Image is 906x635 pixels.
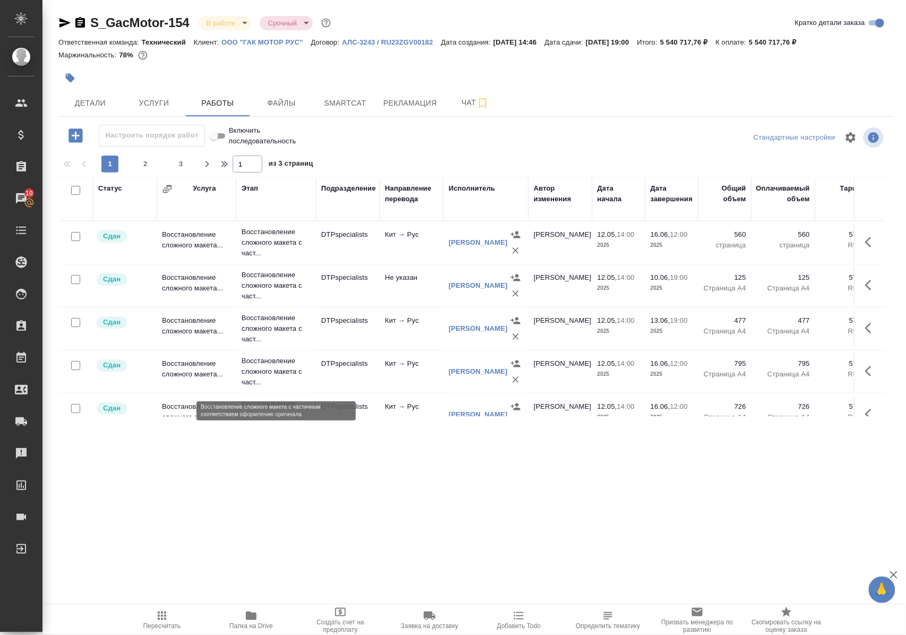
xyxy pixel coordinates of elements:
[58,51,119,59] p: Маржинальность:
[670,316,688,324] p: 19:00
[651,230,670,238] p: 16.06,
[597,369,640,380] p: 2025
[157,224,236,261] td: Восстановление сложного макета...
[749,38,804,46] p: 5 540 717,76 ₽
[864,127,886,148] span: Посмотреть информацию
[269,157,313,173] span: из 3 страниц
[508,415,524,431] button: Удалить
[450,96,501,109] span: Чат
[597,359,617,367] p: 12.05,
[651,273,670,281] p: 10.06,
[103,317,121,328] p: Сдан
[441,38,493,46] p: Дата создания:
[342,38,441,46] p: АЛС-3243 / RU23ZGV00182
[820,369,863,380] p: RUB
[859,229,884,255] button: Здесь прячутся важные кнопки
[192,97,243,110] span: Работы
[61,125,90,147] button: Добавить работу
[157,396,236,433] td: Восстановление сложного макета...
[65,97,116,110] span: Детали
[528,396,592,433] td: [PERSON_NAME]
[704,369,746,380] p: Страница А4
[704,283,746,294] p: Страница А4
[311,38,343,46] p: Договор:
[597,183,640,204] div: Дата начала
[380,224,443,261] td: Кит → Рус
[757,272,810,283] p: 125
[704,229,746,240] p: 560
[320,97,371,110] span: Smartcat
[597,240,640,251] p: 2025
[157,310,236,347] td: Восстановление сложного макета...
[119,51,135,59] p: 78%
[859,315,884,341] button: Здесь прячутся важные кнопки
[651,283,693,294] p: 2025
[597,230,617,238] p: 12.05,
[617,230,635,238] p: 14:00
[597,326,640,337] p: 2025
[757,315,810,326] p: 477
[528,224,592,261] td: [PERSON_NAME]
[136,48,150,62] button: 998094.55 RUB;
[597,283,640,294] p: 2025
[670,230,688,238] p: 12:00
[319,16,333,30] button: Доп статусы указывают на важность/срочность заказа
[586,38,637,46] p: [DATE] 19:00
[508,270,524,286] button: Назначить
[3,185,40,212] a: 10
[704,272,746,283] p: 125
[242,356,311,388] p: Восстановление сложного макета с част...
[385,183,438,204] div: Направление перевода
[670,273,688,281] p: 19:00
[221,37,311,46] a: ООО "ГАК МОТОР РУС"
[242,227,311,259] p: Восстановление сложного макета с част...
[265,19,300,28] button: Срочный
[651,316,670,324] p: 13.06,
[869,577,895,603] button: 🙏
[58,66,82,90] button: Добавить тэг
[704,401,746,412] p: 726
[757,240,810,251] p: страница
[321,183,376,194] div: Подразделение
[508,313,524,329] button: Назначить
[103,403,121,414] p: Сдан
[508,329,524,345] button: Удалить
[137,156,154,173] button: 2
[242,313,311,345] p: Восстановление сложного макета с част...
[58,38,142,46] p: Ответственная команда:
[651,359,670,367] p: 16.06,
[528,353,592,390] td: [PERSON_NAME]
[651,326,693,337] p: 2025
[704,412,746,423] p: Страница А4
[534,183,587,204] div: Автор изменения
[173,159,190,169] span: 3
[757,283,810,294] p: Страница А4
[96,358,151,373] div: Менеджер проверил работу исполнителя, передает ее на следующий этап
[651,240,693,251] p: 2025
[380,310,443,347] td: Кит → Рус
[229,125,325,147] span: Включить последовательность
[342,37,441,46] a: АЛС-3243 / RU23ZGV00182
[508,356,524,372] button: Назначить
[242,183,258,194] div: Этап
[597,273,617,281] p: 12.05,
[660,38,715,46] p: 5 540 717,76 ₽
[756,183,810,204] div: Оплачиваемый объем
[840,183,863,194] div: Тариф
[449,238,508,246] a: [PERSON_NAME]
[651,402,670,410] p: 16.06,
[98,183,122,194] div: Статус
[704,326,746,337] p: Страница А4
[820,401,863,412] p: 57,8
[820,326,863,337] p: RUB
[757,369,810,380] p: Страница А4
[74,16,87,29] button: Скопировать ссылку
[96,315,151,330] div: Менеджер проверил работу исполнителя, передает ее на следующий этап
[859,272,884,298] button: Здесь прячутся важные кнопки
[162,184,173,194] button: Сгруппировать
[597,412,640,423] p: 2025
[751,130,838,146] div: split button
[103,274,121,285] p: Сдан
[449,324,508,332] a: [PERSON_NAME]
[597,316,617,324] p: 12.05,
